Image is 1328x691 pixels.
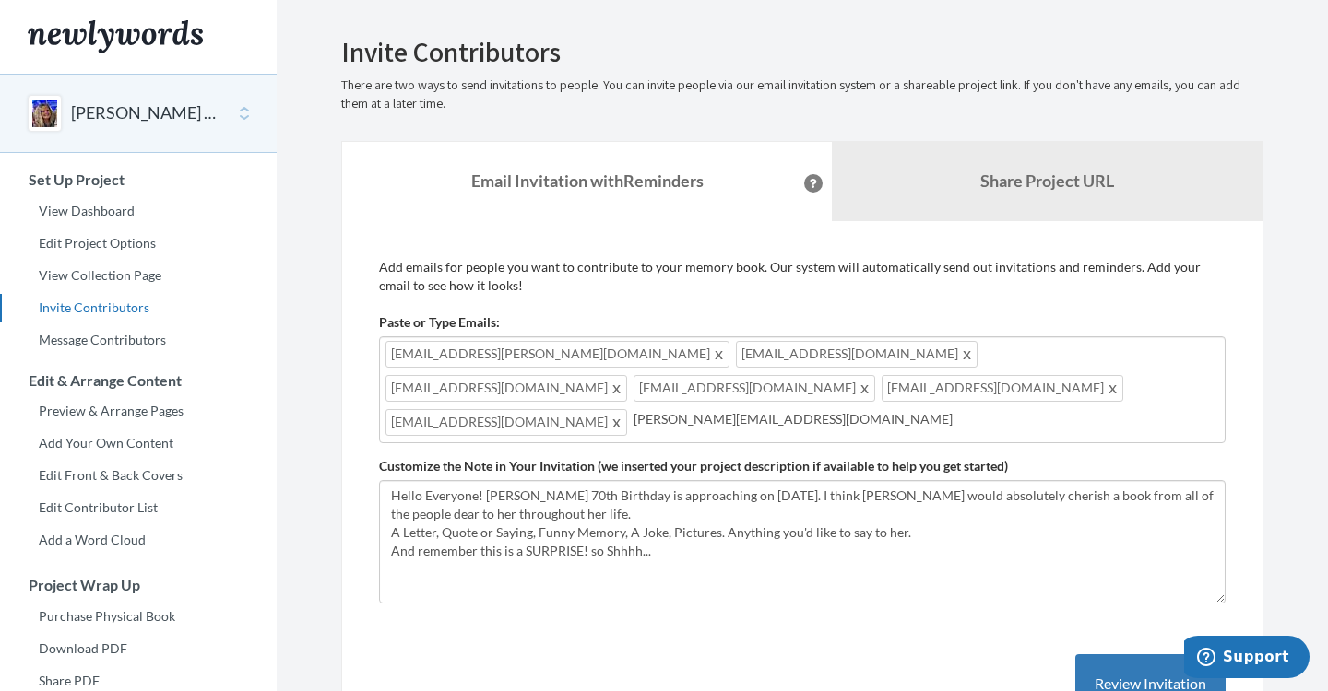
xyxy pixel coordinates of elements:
[634,375,875,402] span: [EMAIL_ADDRESS][DOMAIN_NAME]
[471,170,704,191] strong: Email Invitation with Reminders
[1184,636,1310,682] iframe: Opens a widget where you can chat to one of our agents
[385,341,729,368] span: [EMAIL_ADDRESS][PERSON_NAME][DOMAIN_NAME]
[385,409,627,436] span: [EMAIL_ADDRESS][DOMAIN_NAME]
[1,171,277,188] h3: Set Up Project
[736,341,978,368] span: [EMAIL_ADDRESS][DOMAIN_NAME]
[28,20,203,53] img: Newlywords logo
[385,375,627,402] span: [EMAIL_ADDRESS][DOMAIN_NAME]
[1,372,277,389] h3: Edit & Arrange Content
[980,170,1114,191] b: Share Project URL
[341,76,1263,113] p: There are two ways to send invitations to people. You can invite people via our email invitation ...
[341,37,1263,67] h2: Invite Contributors
[379,480,1226,603] textarea: Hello Everyone! [PERSON_NAME] 70th Birthday is approaching on [DATE]. I think [PERSON_NAME] would...
[379,313,500,332] label: Paste or Type Emails:
[379,258,1226,295] p: Add emails for people you want to contribute to your memory book. Our system will automatically s...
[634,409,1219,429] input: Add contributor email(s) here...
[1,577,277,593] h3: Project Wrap Up
[379,457,1008,475] label: Customize the Note in Your Invitation (we inserted your project description if available to help ...
[882,375,1123,402] span: [EMAIL_ADDRESS][DOMAIN_NAME]
[71,101,220,125] button: [PERSON_NAME] 70th Birthday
